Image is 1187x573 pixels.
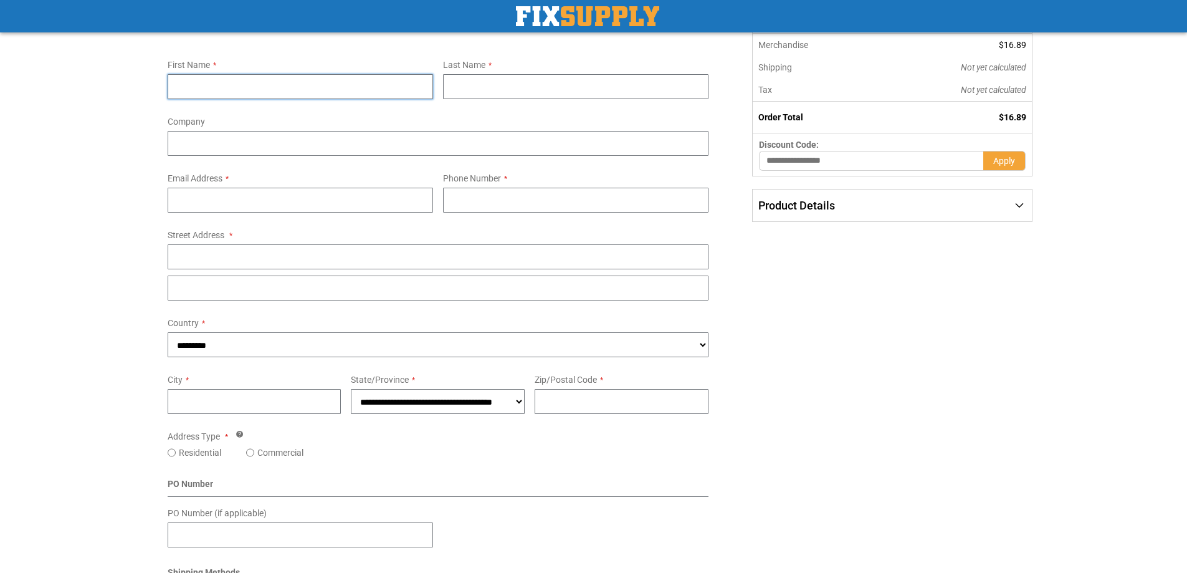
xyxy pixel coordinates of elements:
[993,156,1015,166] span: Apply
[983,151,1026,171] button: Apply
[961,62,1026,72] span: Not yet calculated
[168,117,205,127] span: Company
[758,112,803,122] strong: Order Total
[535,375,597,385] span: Zip/Postal Code
[179,446,221,459] label: Residential
[759,140,819,150] span: Discount Code:
[168,60,210,70] span: First Name
[443,60,485,70] span: Last Name
[516,6,659,26] a: store logo
[758,199,835,212] span: Product Details
[758,62,792,72] span: Shipping
[168,478,709,497] div: PO Number
[961,85,1026,95] span: Not yet calculated
[168,318,199,328] span: Country
[999,40,1026,50] span: $16.89
[351,375,409,385] span: State/Province
[168,173,222,183] span: Email Address
[753,79,877,102] th: Tax
[443,173,501,183] span: Phone Number
[168,431,220,441] span: Address Type
[257,446,303,459] label: Commercial
[168,230,224,240] span: Street Address
[999,112,1026,122] span: $16.89
[516,6,659,26] img: Fix Industrial Supply
[753,34,877,56] th: Merchandise
[168,375,183,385] span: City
[168,508,267,518] span: PO Number (if applicable)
